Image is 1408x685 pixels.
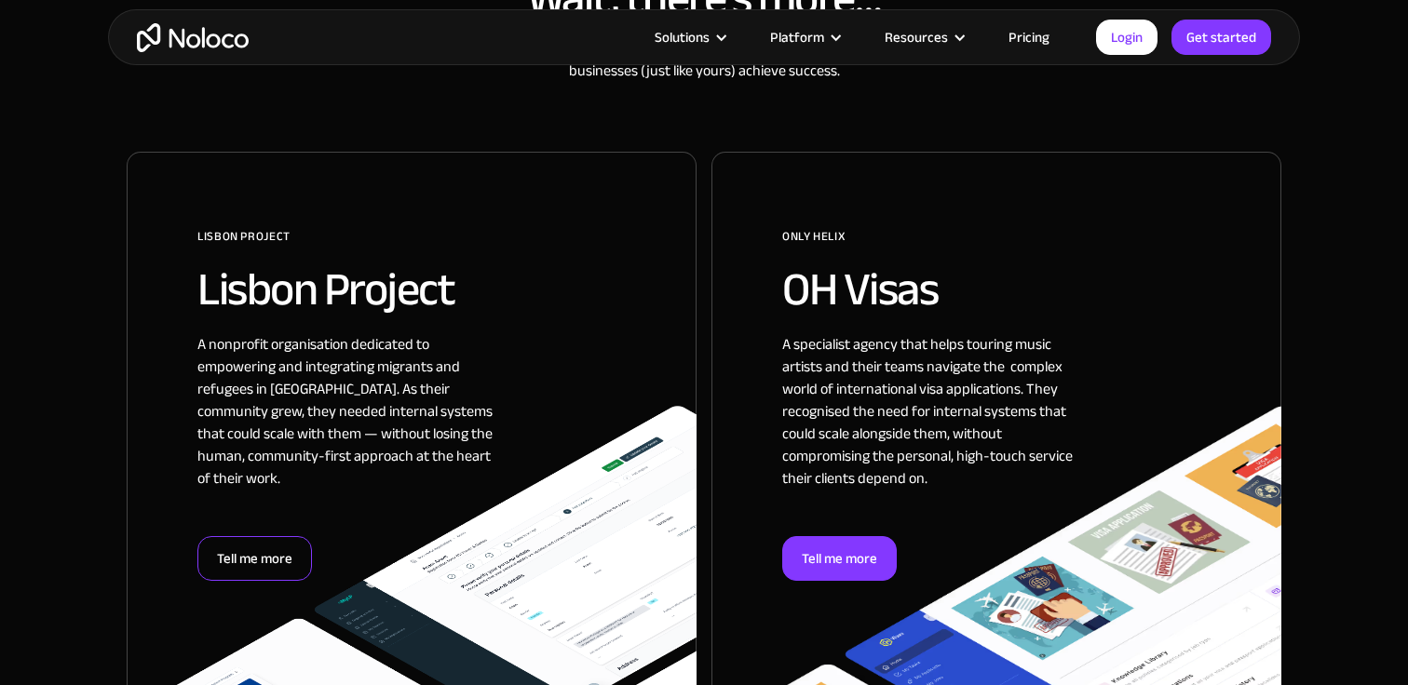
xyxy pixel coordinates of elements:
h2: Lisbon Project [197,264,626,315]
div: ONLY HELIX [782,222,1211,264]
div: A specialist agency that helps touring music artists and their teams navigate the complex world o... [782,333,1080,536]
div: Platform [770,25,824,49]
div: Resources [885,25,948,49]
div: Platform [747,25,861,49]
div: Solutions [631,25,747,49]
div: Tell me more [197,536,312,581]
a: Get started [1171,20,1271,55]
div: Resources [861,25,985,49]
a: Pricing [985,25,1073,49]
div: A nonprofit organisation dedicated to empowering and integrating migrants and refugees in [GEOGRA... [197,333,495,536]
a: home [137,23,249,52]
div: Solutions [655,25,710,49]
a: Login [1096,20,1158,55]
h2: OH Visas [782,264,1211,315]
div: Keep reading for more stories of how we’ve helped businesses (just like yours) achieve success. [127,37,1281,82]
div: Tell me more [782,536,897,581]
div: Lisbon Project [197,222,626,264]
